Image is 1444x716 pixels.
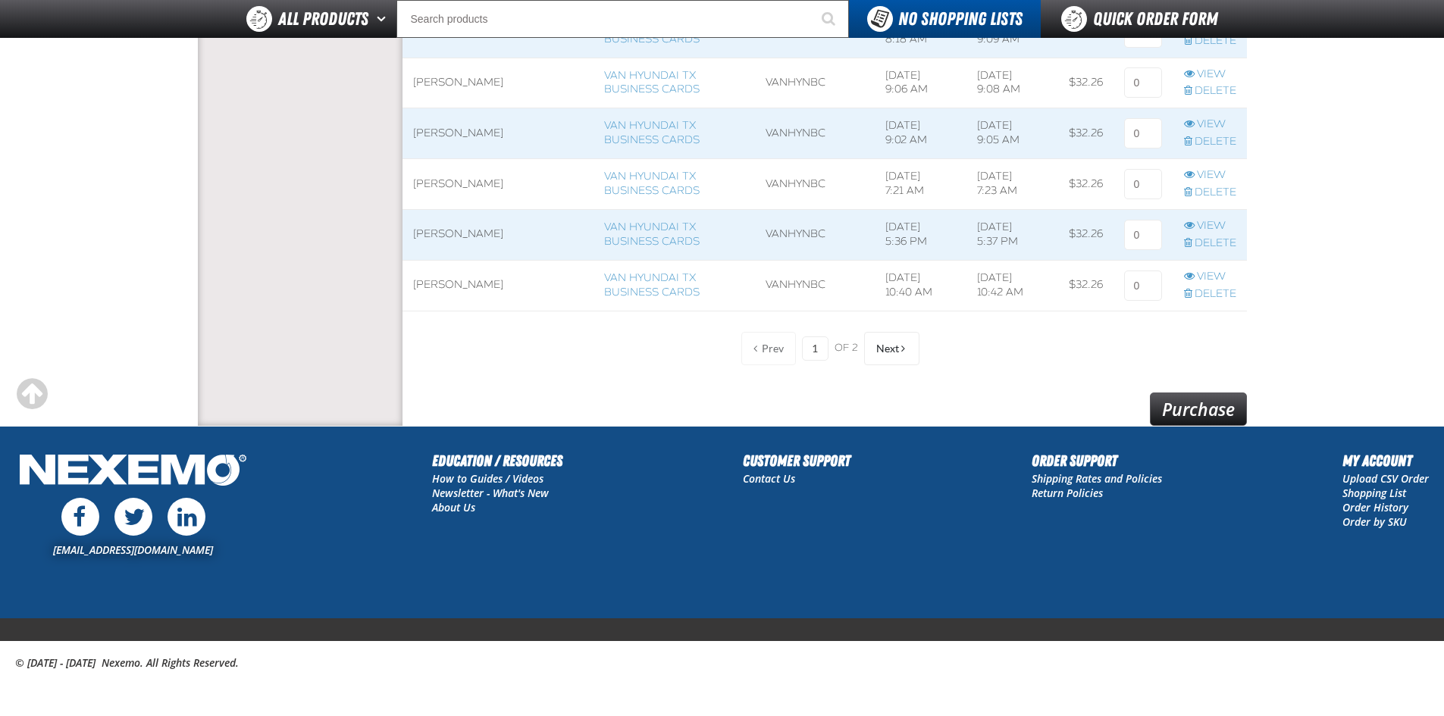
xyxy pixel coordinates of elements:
input: 0 [1124,220,1162,250]
a: Shopping List [1342,486,1406,500]
a: Order by SKU [1342,514,1407,529]
td: [PERSON_NAME] [403,58,594,108]
td: [DATE] 7:23 AM [966,159,1058,210]
input: Current page number [802,336,828,361]
a: View row action [1184,270,1236,284]
input: 0 [1124,169,1162,199]
a: Van Hyundai TX Business Cards [604,170,700,197]
div: Scroll to the top [15,377,49,411]
a: Van Hyundai TX Business Cards [604,119,700,146]
input: 0 [1124,67,1162,98]
td: [PERSON_NAME] [403,260,594,311]
td: [PERSON_NAME] [403,108,594,159]
a: Delete row action [1184,287,1236,302]
td: [DATE] 9:08 AM [966,58,1058,108]
td: $32.26 [1058,260,1114,311]
span: All Products [278,5,368,33]
span: of 2 [835,342,858,355]
h2: Education / Resources [432,449,562,472]
a: Delete row action [1184,186,1236,200]
a: View row action [1184,219,1236,233]
td: $32.26 [1058,58,1114,108]
span: No Shopping Lists [898,8,1023,30]
td: VanHynBC [755,260,875,311]
a: Delete row action [1184,236,1236,251]
td: $32.26 [1058,108,1114,159]
a: Delete row action [1184,34,1236,48]
td: VanHynBC [755,209,875,260]
td: [PERSON_NAME] [403,209,594,260]
a: Delete row action [1184,135,1236,149]
h2: My Account [1342,449,1429,472]
a: About Us [432,500,475,514]
a: Contact Us [743,471,795,486]
h2: Order Support [1032,449,1162,472]
td: [PERSON_NAME] [403,159,594,210]
td: [DATE] 10:42 AM [966,260,1058,311]
td: VanHynBC [755,108,875,159]
a: Return Policies [1032,486,1103,500]
a: Van Hyundai TX Business Cards [604,271,700,299]
a: Upload CSV Order [1342,471,1429,486]
a: Purchase [1150,392,1247,426]
td: [DATE] 5:37 PM [966,209,1058,260]
a: View row action [1184,67,1236,82]
input: 0 [1124,270,1162,301]
span: Next Page [876,342,899,355]
a: Shipping Rates and Policies [1032,471,1162,486]
h2: Customer Support [743,449,850,472]
a: Van Hyundai TX Business Cards [604,220,700,248]
a: View row action [1184,168,1236,183]
button: Next Page [864,332,919,365]
a: Delete row action [1184,84,1236,98]
a: View row action [1184,117,1236,132]
a: Van Hyundai TX Business Cards [604,18,700,45]
td: [DATE] 9:02 AM [875,108,966,159]
a: Van Hyundai TX Business Cards [604,69,700,96]
td: $32.26 [1058,209,1114,260]
td: [DATE] 9:05 AM [966,108,1058,159]
a: [EMAIL_ADDRESS][DOMAIN_NAME] [53,542,213,557]
img: Nexemo Logo [15,449,251,494]
input: 0 [1124,118,1162,149]
a: Order History [1342,500,1408,514]
td: [DATE] 7:21 AM [875,159,966,210]
a: Newsletter - What's New [432,486,549,500]
td: [DATE] 5:36 PM [875,209,966,260]
a: How to Guides / Videos [432,471,543,486]
td: VanHynBC [755,159,875,210]
td: [DATE] 9:06 AM [875,58,966,108]
td: $32.26 [1058,159,1114,210]
td: VanHynBC [755,58,875,108]
td: [DATE] 10:40 AM [875,260,966,311]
